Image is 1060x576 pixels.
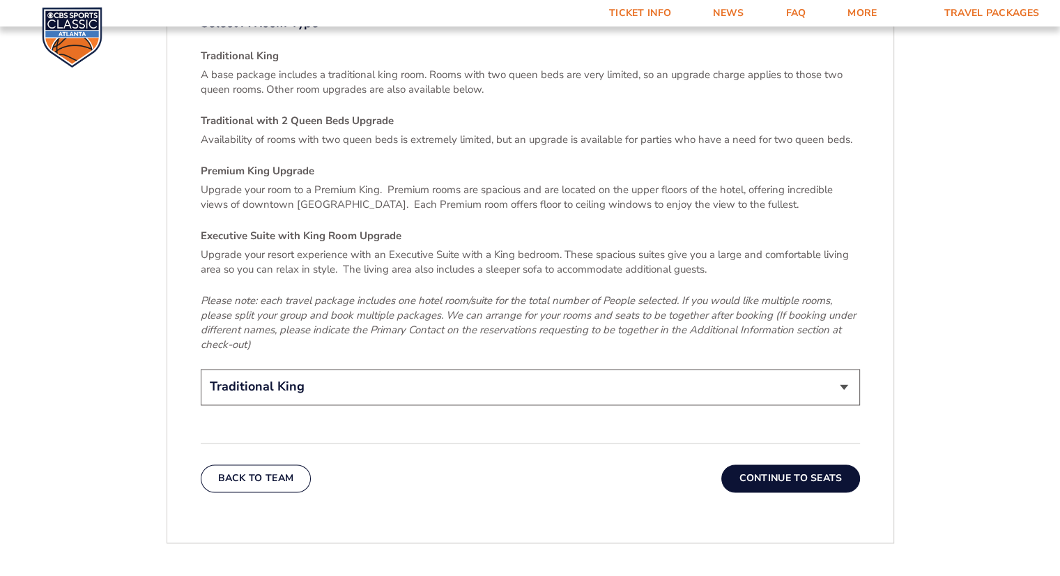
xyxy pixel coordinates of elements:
[201,114,860,128] h4: Traditional with 2 Queen Beds Upgrade
[201,464,312,492] button: Back To Team
[201,183,860,212] p: Upgrade your room to a Premium King. Premium rooms are spacious and are located on the upper floo...
[721,464,859,492] button: Continue To Seats
[201,294,856,351] em: Please note: each travel package includes one hotel room/suite for the total number of People sel...
[201,68,860,97] p: A base package includes a traditional king room. Rooms with two queen beds are very limited, so a...
[201,49,860,63] h4: Traditional King
[201,132,860,147] p: Availability of rooms with two queen beds is extremely limited, but an upgrade is available for p...
[201,248,860,277] p: Upgrade your resort experience with an Executive Suite with a King bedroom. These spacious suites...
[201,229,860,243] h4: Executive Suite with King Room Upgrade
[201,164,860,179] h4: Premium King Upgrade
[42,7,102,68] img: CBS Sports Classic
